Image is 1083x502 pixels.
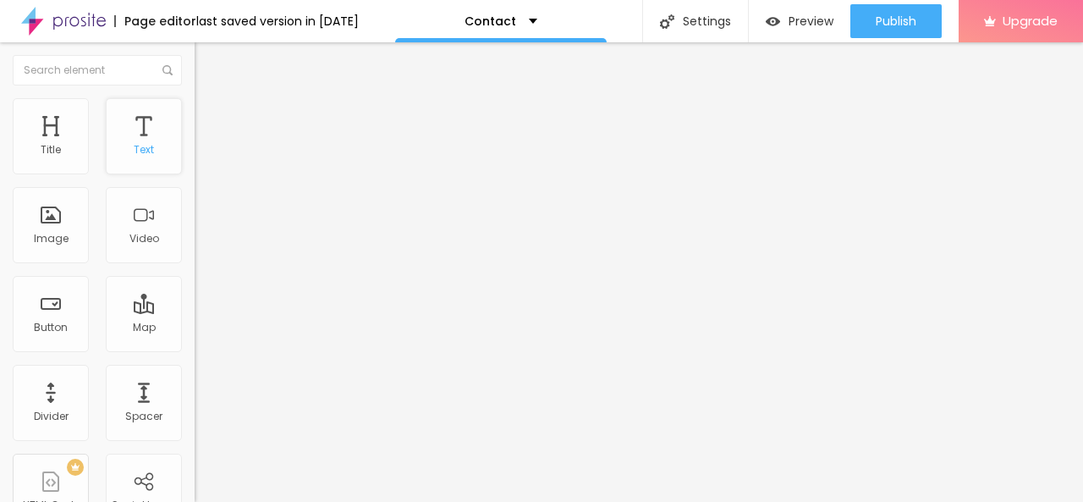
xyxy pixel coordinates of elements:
div: Map [133,322,156,334]
div: Page editor [114,15,196,27]
p: Contact [465,15,516,27]
span: Publish [876,14,916,28]
input: Search element [13,55,182,86]
button: Publish [850,4,942,38]
div: last saved version in [DATE] [196,15,359,27]
img: Icone [162,65,173,75]
span: Upgrade [1003,14,1058,28]
div: Divider [34,411,69,422]
button: Preview [749,4,850,38]
span: Preview [789,14,833,28]
div: Video [129,233,159,245]
div: Title [41,144,61,156]
div: Image [34,233,69,245]
img: view-1.svg [766,14,780,29]
div: Button [34,322,68,334]
div: Spacer [125,411,162,422]
img: Icone [660,14,674,29]
iframe: Editor [195,42,1083,502]
div: Text [134,144,154,156]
